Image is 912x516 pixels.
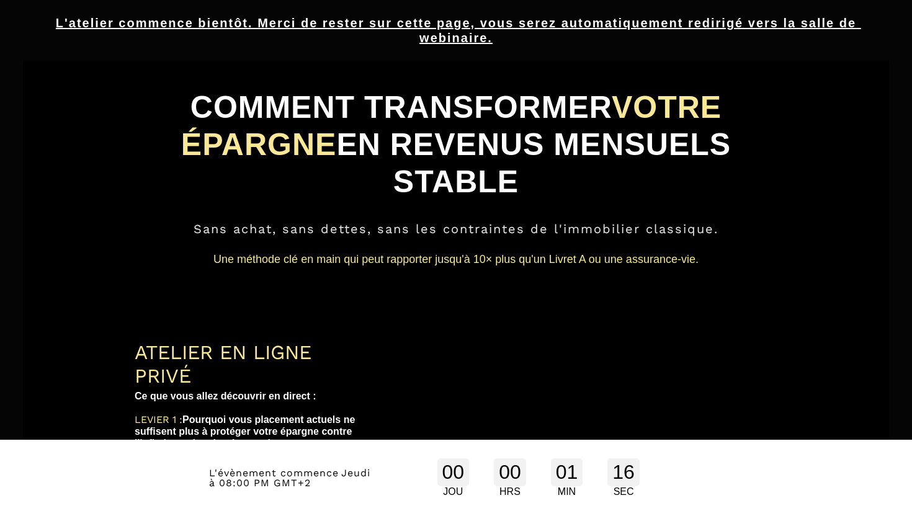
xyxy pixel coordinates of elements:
b: Ce que vous allez découvrir en direct : [135,391,316,401]
div: 16 [607,458,640,486]
h1: COMMENT TRANSFORMER EN REVENUS MENSUELS STABLE [135,82,777,207]
div: JOU [437,486,470,497]
div: ATELIER EN LIGNE PRIVÉ [135,340,361,388]
div: 00 [494,458,526,486]
div: SEC [607,486,640,497]
u: L'atelier commence bientôt. Merci de rester sur cette page, vous serez automatiquement redirigé v... [56,16,861,45]
div: MIN [551,486,583,497]
div: 01 [551,458,583,486]
span: Sans achat, sans dettes, sans les contraintes de l'immobilier classique. [194,221,718,236]
div: HRS [494,486,526,497]
span: L'évènement commence [209,467,339,479]
div: 00 [437,458,470,486]
span: Jeudi à 08:00 PM GMT+2 [209,467,370,489]
b: Pourquoi vous placement actuels ne suffisent plus à protéger votre épargne contre l'inflation et ... [135,414,358,448]
span: Une méthode clé en main qui peut rapporter jusqu'à 10× plus qu'un Livret A ou une assurance-vie. [213,253,699,265]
